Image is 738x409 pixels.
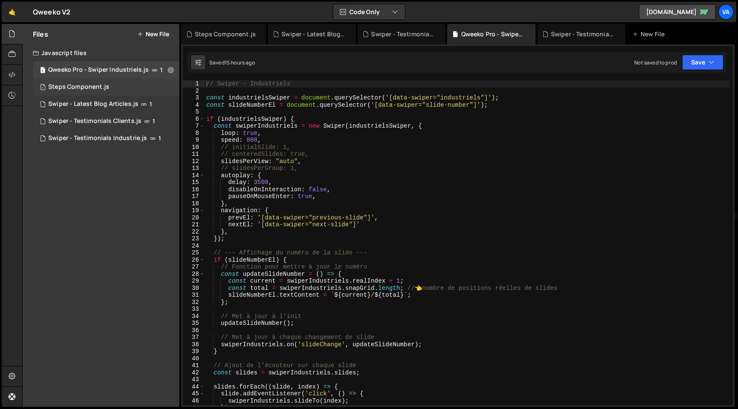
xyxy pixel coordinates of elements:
[33,130,179,147] div: 17285/47914.js
[183,376,205,383] div: 43
[160,67,163,73] span: 1
[48,66,149,74] div: Qweeko Pro - Swiper Industriels.js
[183,242,205,250] div: 24
[183,285,205,292] div: 30
[551,30,615,38] div: Swiper - Testimonials Industrie.js
[461,30,525,38] div: Qweeko Pro - Swiper Industriels.js
[183,116,205,123] div: 6
[183,151,205,158] div: 11
[718,4,734,20] a: Va
[48,83,109,91] div: Steps Component.js
[183,271,205,278] div: 28
[225,59,255,66] div: 15 hours ago
[183,355,205,362] div: 40
[183,383,205,391] div: 44
[33,96,179,113] div: 17285/48126.js
[2,2,23,22] a: 🤙
[183,228,205,236] div: 22
[183,186,205,193] div: 16
[183,221,205,228] div: 21
[183,369,205,377] div: 42
[183,179,205,186] div: 15
[158,135,161,142] span: 1
[209,59,255,66] div: Saved
[195,30,256,38] div: Steps Component.js
[183,390,205,397] div: 45
[183,207,205,214] div: 19
[183,263,205,271] div: 27
[183,123,205,130] div: 7
[183,108,205,116] div: 5
[682,55,723,70] button: Save
[183,172,205,179] div: 14
[183,397,205,405] div: 46
[183,292,205,299] div: 31
[149,101,152,108] span: 1
[183,278,205,285] div: 29
[632,30,668,38] div: New File
[183,193,205,200] div: 17
[183,200,205,207] div: 18
[333,4,405,20] button: Code Only
[183,313,205,320] div: 34
[33,29,48,39] h2: Files
[152,118,155,125] span: 1
[183,158,205,165] div: 12
[48,117,141,125] div: Swiper - Testimonials Clients.js
[48,134,147,142] div: Swiper - Testimonials Industrie.js
[639,4,716,20] a: [DOMAIN_NAME]
[33,113,179,130] div: 17285/48091.js
[371,30,435,38] div: Swiper - Testimonials Clients.js
[183,299,205,306] div: 32
[33,61,179,79] div: 17285/47962.js
[183,102,205,109] div: 4
[183,320,205,327] div: 35
[48,100,138,108] div: Swiper - Latest Blog Articles.js
[183,144,205,151] div: 10
[183,235,205,242] div: 23
[183,165,205,172] div: 13
[23,44,179,61] div: Javascript files
[137,31,169,38] button: New File
[183,334,205,341] div: 37
[33,7,70,17] div: Qweeko V2
[183,348,205,355] div: 39
[183,80,205,88] div: 1
[183,327,205,334] div: 36
[183,362,205,369] div: 41
[183,94,205,102] div: 3
[183,88,205,95] div: 2
[183,137,205,144] div: 9
[183,249,205,257] div: 25
[281,30,346,38] div: Swiper - Latest Blog Articles.js
[634,59,677,66] div: Not saved to prod
[33,79,179,96] div: 17285/48217.js
[40,67,45,74] span: 1
[183,341,205,348] div: 38
[183,257,205,264] div: 26
[183,130,205,137] div: 8
[40,85,45,91] span: 1
[183,214,205,222] div: 20
[183,306,205,313] div: 33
